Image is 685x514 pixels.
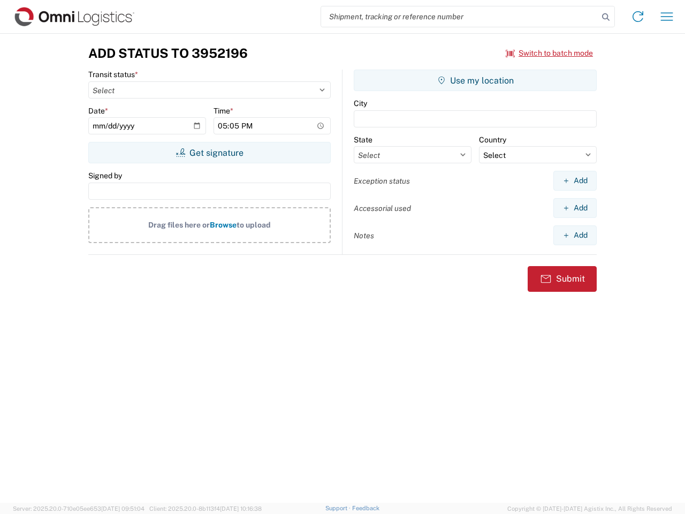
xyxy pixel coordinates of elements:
[506,44,593,62] button: Switch to batch mode
[148,221,210,229] span: Drag files here or
[210,221,237,229] span: Browse
[553,198,597,218] button: Add
[88,142,331,163] button: Get signature
[507,504,672,513] span: Copyright © [DATE]-[DATE] Agistix Inc., All Rights Reserved
[354,203,411,213] label: Accessorial used
[352,505,379,511] a: Feedback
[354,70,597,91] button: Use my location
[101,505,144,512] span: [DATE] 09:51:04
[354,176,410,186] label: Exception status
[237,221,271,229] span: to upload
[354,99,367,108] label: City
[88,171,122,180] label: Signed by
[553,171,597,191] button: Add
[13,505,144,512] span: Server: 2025.20.0-710e05ee653
[354,231,374,240] label: Notes
[553,225,597,245] button: Add
[88,106,108,116] label: Date
[479,135,506,145] label: Country
[88,46,248,61] h3: Add Status to 3952196
[214,106,233,116] label: Time
[149,505,262,512] span: Client: 2025.20.0-8b113f4
[220,505,262,512] span: [DATE] 10:16:38
[325,505,352,511] a: Support
[88,70,138,79] label: Transit status
[321,6,598,27] input: Shipment, tracking or reference number
[528,266,597,292] button: Submit
[354,135,372,145] label: State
